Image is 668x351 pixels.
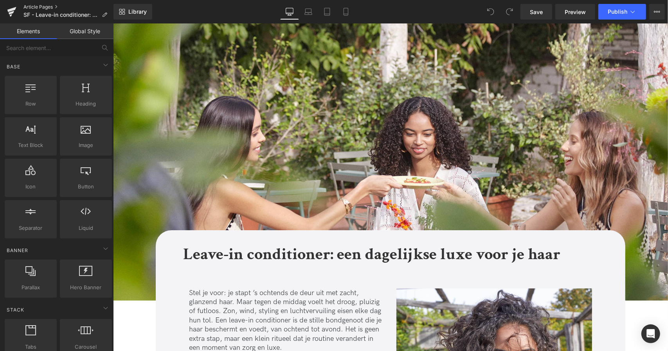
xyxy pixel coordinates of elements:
[7,224,54,232] span: Separator
[113,4,152,20] a: New Library
[23,4,113,10] a: Article Pages
[483,4,499,20] button: Undo
[280,4,299,20] a: Desktop
[7,141,54,149] span: Text Block
[502,4,517,20] button: Redo
[318,4,337,20] a: Tablet
[6,63,21,70] span: Base
[62,141,110,149] span: Image
[649,4,665,20] button: More
[23,12,99,18] span: SF - Leave-in conditioner: een dagelijkse luxe voor je haar
[7,283,54,292] span: Parallax
[7,183,54,191] span: Icon
[57,23,113,39] a: Global Style
[7,100,54,108] span: Row
[598,4,646,20] button: Publish
[6,247,29,254] span: Banner
[530,8,543,16] span: Save
[70,220,447,242] b: Leave-in conditioner: een dagelijkse luxe voor je haar
[299,4,318,20] a: Laptop
[62,283,110,292] span: Hero Banner
[128,8,147,15] span: Library
[608,9,627,15] span: Publish
[62,100,110,108] span: Heading
[337,4,355,20] a: Mobile
[641,324,660,343] div: Open Intercom Messenger
[76,265,272,338] p: Stel je voor: je stapt ’s ochtends de deur uit met zacht, glanzend haar. Maar tegen de middag voe...
[62,224,110,232] span: Liquid
[6,306,25,313] span: Stack
[565,8,586,16] span: Preview
[62,343,110,351] span: Carousel
[555,4,595,20] a: Preview
[62,183,110,191] span: Button
[7,343,54,351] span: Tabs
